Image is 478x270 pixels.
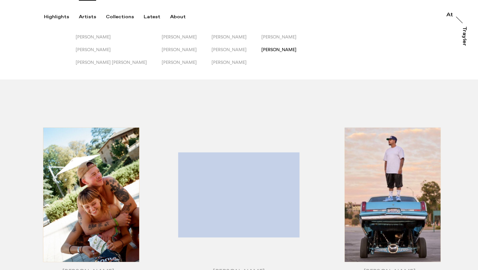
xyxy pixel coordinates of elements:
[162,34,211,47] button: [PERSON_NAME]
[44,14,69,20] div: Highlights
[460,26,467,53] a: Trayler
[211,34,261,47] button: [PERSON_NAME]
[211,34,247,39] span: [PERSON_NAME]
[79,14,96,20] div: Artists
[446,12,453,19] a: At
[261,47,311,60] button: [PERSON_NAME]
[162,47,197,52] span: [PERSON_NAME]
[261,34,297,39] span: [PERSON_NAME]
[162,60,197,65] span: [PERSON_NAME]
[162,34,197,39] span: [PERSON_NAME]
[76,60,147,65] span: [PERSON_NAME] [PERSON_NAME]
[261,34,311,47] button: [PERSON_NAME]
[211,60,247,65] span: [PERSON_NAME]
[144,14,160,20] div: Latest
[144,14,170,20] button: Latest
[76,47,162,60] button: [PERSON_NAME]
[170,14,186,20] div: About
[76,34,111,39] span: [PERSON_NAME]
[261,47,297,52] span: [PERSON_NAME]
[106,14,144,20] button: Collections
[76,47,111,52] span: [PERSON_NAME]
[79,14,106,20] button: Artists
[211,47,247,52] span: [PERSON_NAME]
[44,14,79,20] button: Highlights
[162,60,211,72] button: [PERSON_NAME]
[170,14,196,20] button: About
[76,60,162,72] button: [PERSON_NAME] [PERSON_NAME]
[76,34,162,47] button: [PERSON_NAME]
[211,60,261,72] button: [PERSON_NAME]
[462,26,467,46] div: Trayler
[211,47,261,60] button: [PERSON_NAME]
[106,14,134,20] div: Collections
[162,47,211,60] button: [PERSON_NAME]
